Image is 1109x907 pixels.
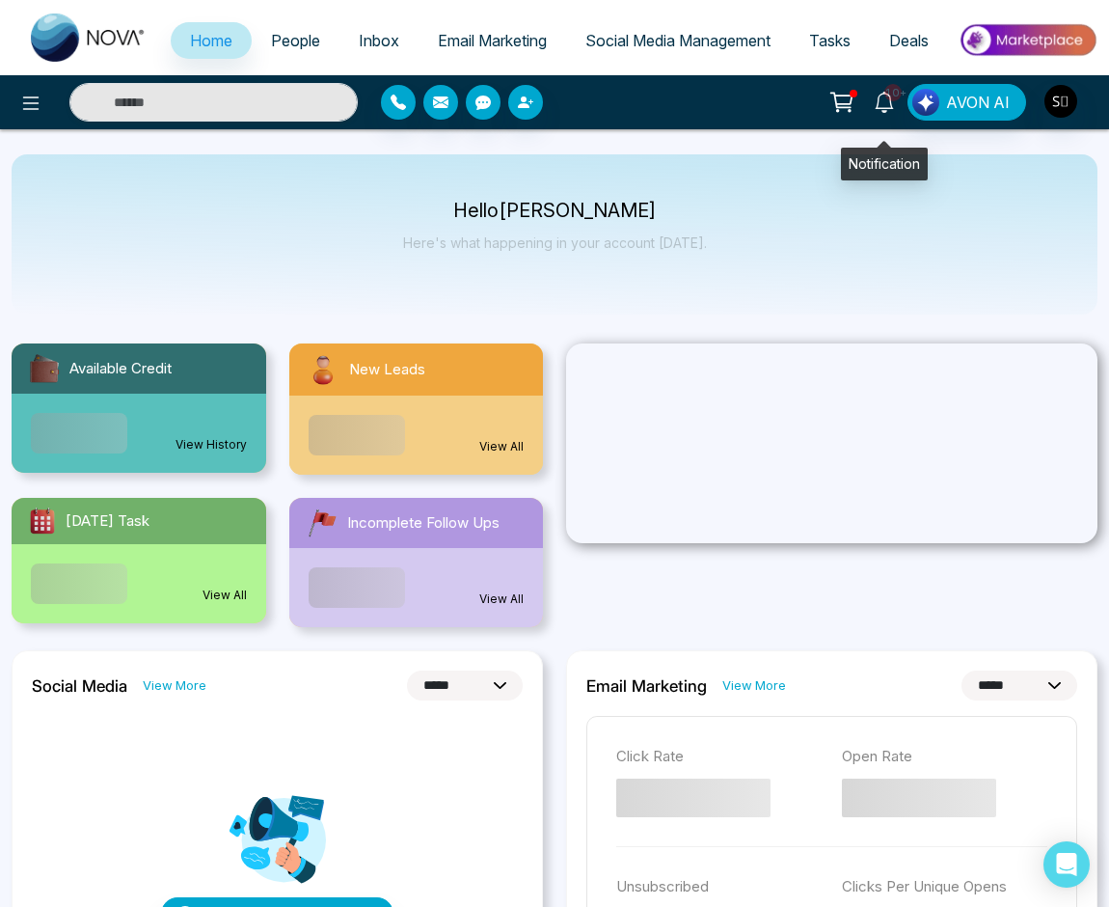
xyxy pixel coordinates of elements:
[585,31,771,50] span: Social Media Management
[842,876,1048,898] p: Clicks Per Unique Opens
[870,22,948,59] a: Deals
[203,587,247,604] a: View All
[349,359,425,381] span: New Leads
[479,438,524,455] a: View All
[176,436,247,453] a: View History
[278,498,555,627] a: Incomplete Follow UpsView All
[912,89,939,116] img: Lead Flow
[566,22,790,59] a: Social Media Management
[809,31,851,50] span: Tasks
[1044,85,1077,118] img: User Avatar
[479,591,524,608] a: View All
[278,344,555,475] a: New LeadsView All
[271,31,320,50] span: People
[889,31,929,50] span: Deals
[438,31,547,50] span: Email Marketing
[305,351,341,388] img: newLeads.svg
[403,234,707,251] p: Here's what happening in your account [DATE].
[66,510,149,533] span: [DATE] Task
[27,506,58,536] img: todayTask.svg
[586,676,707,696] h2: Email Marketing
[252,22,339,59] a: People
[958,18,1097,62] img: Market-place.gif
[861,84,907,118] a: 10+
[884,84,902,101] span: 10+
[946,91,1010,114] span: AVON AI
[403,203,707,219] p: Hello [PERSON_NAME]
[841,148,928,180] div: Notification
[347,512,500,535] span: Incomplete Follow Ups
[359,31,399,50] span: Inbox
[305,506,339,540] img: followUps.svg
[842,746,1048,768] p: Open Rate
[339,22,419,59] a: Inbox
[722,676,786,695] a: View More
[171,22,252,59] a: Home
[790,22,870,59] a: Tasks
[419,22,566,59] a: Email Marketing
[31,14,147,62] img: Nova CRM Logo
[907,84,1026,121] button: AVON AI
[190,31,232,50] span: Home
[616,746,823,768] p: Click Rate
[616,876,823,898] p: Unsubscribed
[69,358,172,380] span: Available Credit
[1043,841,1090,888] div: Open Intercom Messenger
[230,791,326,888] img: Analytics png
[27,351,62,386] img: availableCredit.svg
[143,676,206,695] a: View More
[32,676,127,696] h2: Social Media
